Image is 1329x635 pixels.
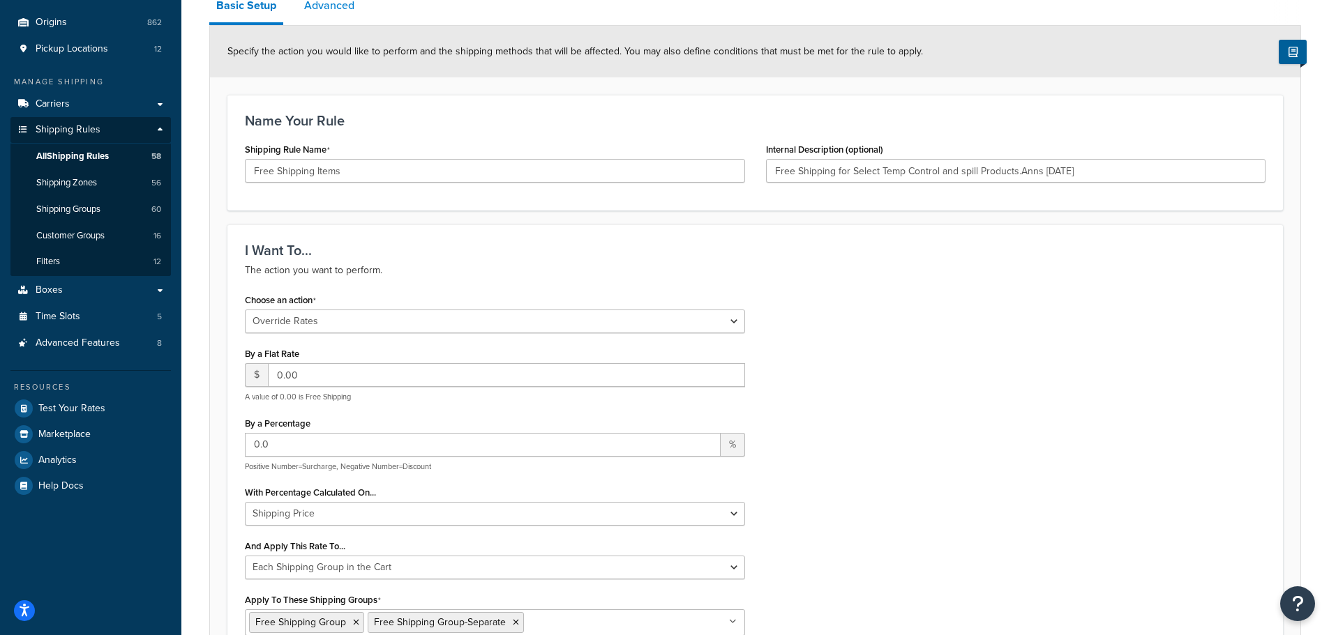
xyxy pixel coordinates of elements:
span: Marketplace [38,429,91,441]
a: Shipping Zones56 [10,170,171,196]
span: Time Slots [36,311,80,323]
a: Test Your Rates [10,396,171,421]
span: 862 [147,17,162,29]
span: All Shipping Rules [36,151,109,162]
span: 5 [157,311,162,323]
div: Manage Shipping [10,76,171,88]
span: Filters [36,256,60,268]
span: Shipping Groups [36,204,100,215]
span: Advanced Features [36,337,120,349]
label: Apply To These Shipping Groups [245,595,381,606]
span: 8 [157,337,162,349]
span: Test Your Rates [38,403,105,415]
li: Shipping Rules [10,117,171,276]
span: Pickup Locations [36,43,108,55]
a: AllShipping Rules58 [10,144,171,169]
a: Customer Groups16 [10,223,171,249]
li: Pickup Locations [10,36,171,62]
span: Shipping Zones [36,177,97,189]
span: 16 [153,230,161,242]
span: Analytics [38,454,77,466]
span: 12 [154,43,162,55]
a: Advanced Features8 [10,330,171,356]
label: And Apply This Rate To... [245,541,345,551]
label: Internal Description (optional) [766,144,883,155]
p: A value of 0.00 is Free Shipping [245,392,745,402]
label: By a Flat Rate [245,349,299,359]
span: Customer Groups [36,230,105,242]
li: Filters [10,249,171,275]
li: Advanced Features [10,330,171,356]
label: Choose an action [245,295,316,306]
span: 56 [151,177,161,189]
a: Analytics [10,447,171,473]
a: Help Docs [10,473,171,498]
span: % [721,433,745,457]
button: Show Help Docs [1279,40,1307,64]
span: Origins [36,17,67,29]
span: 58 [151,151,161,162]
li: Origins [10,10,171,36]
a: Filters12 [10,249,171,275]
h3: Name Your Rule [245,113,1266,128]
span: $ [245,363,268,387]
span: Free Shipping Group [255,615,346,629]
li: Shipping Groups [10,197,171,222]
p: The action you want to perform. [245,262,1266,279]
a: Origins862 [10,10,171,36]
a: Shipping Groups60 [10,197,171,222]
span: 60 [151,204,161,215]
li: Customer Groups [10,223,171,249]
button: Open Resource Center [1280,586,1315,621]
h3: I Want To... [245,243,1266,258]
span: Carriers [36,98,70,110]
a: Time Slots5 [10,304,171,330]
label: Shipping Rule Name [245,144,330,155]
li: Shipping Zones [10,170,171,196]
span: Boxes [36,284,63,296]
div: Resources [10,381,171,393]
a: Pickup Locations12 [10,36,171,62]
span: 12 [153,256,161,268]
a: Shipping Rules [10,117,171,143]
a: Carriers [10,91,171,117]
a: Boxes [10,277,171,303]
label: With Percentage Calculated On... [245,487,376,498]
label: By a Percentage [245,418,310,429]
p: Positive Number=Surcharge, Negative Number=Discount [245,461,745,472]
span: Shipping Rules [36,124,100,136]
span: Help Docs [38,480,84,492]
a: Marketplace [10,422,171,447]
span: Free Shipping Group-Separate [374,615,506,629]
span: Specify the action you would like to perform and the shipping methods that will be affected. You ... [227,44,923,59]
li: Time Slots [10,304,171,330]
